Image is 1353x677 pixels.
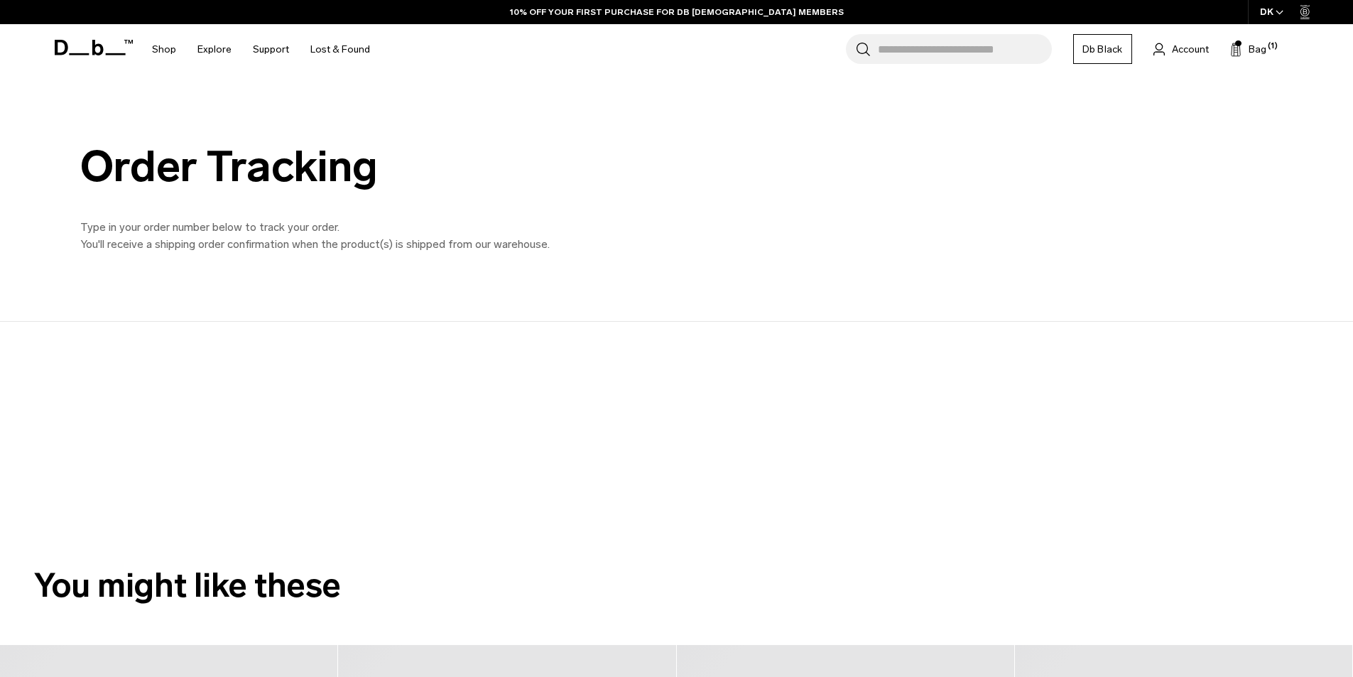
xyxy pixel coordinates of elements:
a: Explore [197,24,232,75]
span: Bag [1249,42,1266,57]
span: (1) [1268,40,1278,53]
nav: Main Navigation [141,24,381,75]
a: 10% OFF YOUR FIRST PURCHASE FOR DB [DEMOGRAPHIC_DATA] MEMBERS [510,6,844,18]
span: Account [1172,42,1209,57]
a: Lost & Found [310,24,370,75]
div: Order Tracking [80,143,719,190]
p: Type in your order number below to track your order. You'll receive a shipping order confirmation... [80,219,719,253]
a: Shop [152,24,176,75]
h2: You might like these [34,560,1319,611]
a: Account [1153,40,1209,58]
iframe: Ingrid delivery tracking widget main iframe [68,322,494,521]
button: Bag (1) [1230,40,1266,58]
a: Db Black [1073,34,1132,64]
a: Support [253,24,289,75]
